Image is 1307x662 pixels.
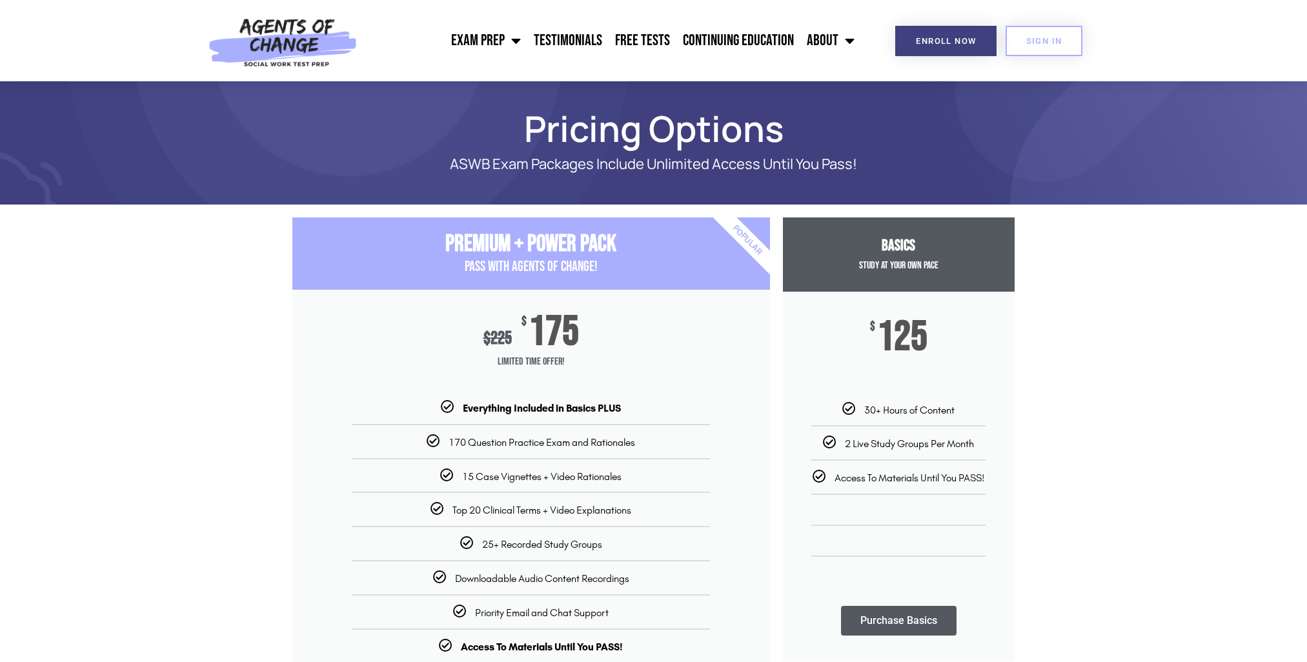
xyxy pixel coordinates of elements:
h1: Pricing Options [286,114,1022,143]
a: Exam Prep [445,25,527,57]
b: Everything Included in Basics PLUS [463,402,621,414]
b: Access To Materials Until You PASS! [461,641,623,653]
a: Testimonials [527,25,609,57]
span: Priority Email and Chat Support [475,607,609,619]
a: SIGN IN [1006,26,1083,56]
span: SIGN IN [1026,37,1062,45]
a: Free Tests [609,25,676,57]
span: $ [522,316,527,328]
h3: Premium + Power Pack [292,230,770,258]
span: 175 [529,316,579,349]
span: 125 [877,321,927,354]
span: 2 Live Study Groups Per Month [845,437,974,450]
a: Purchase Basics [841,606,957,636]
span: 25+ Recorded Study Groups [482,538,602,550]
span: Study at your Own Pace [859,259,938,272]
span: 15 Case Vignettes + Video Rationales [462,470,622,483]
span: $ [870,321,875,334]
span: Downloadable Audio Content Recordings [455,572,629,585]
span: Limited Time Offer! [292,349,770,375]
span: $ [483,328,491,349]
span: 170 Question Practice Exam and Rationales [449,436,635,448]
a: About [800,25,861,57]
p: ASWB Exam Packages Include Unlimited Access Until You Pass! [338,156,970,172]
div: 225 [483,328,512,349]
h3: Basics [783,237,1015,256]
span: Top 20 Clinical Terms + Video Explanations [452,504,631,516]
div: Popular [673,166,822,315]
span: 30+ Hours of Content [864,404,955,416]
span: Access To Materials Until You PASS! [835,472,984,484]
span: PASS with AGENTS OF CHANGE! [465,258,598,276]
a: Continuing Education [676,25,800,57]
span: Enroll Now [916,37,976,45]
nav: Menu [364,25,861,57]
a: Enroll Now [895,26,997,56]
